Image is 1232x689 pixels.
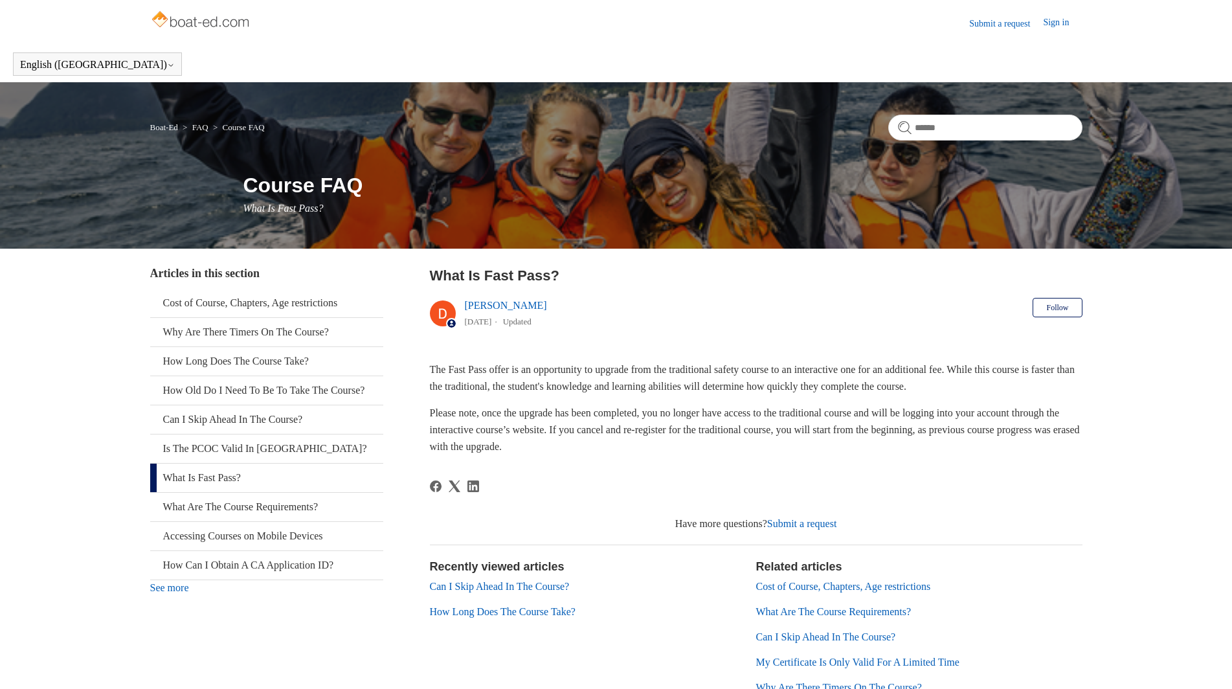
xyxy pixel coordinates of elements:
a: How Old Do I Need To Be To Take The Course? [150,376,383,405]
span: The Fast Pass offer is an opportunity to upgrade from the traditional safety course to an interac... [430,364,1075,392]
span: Please note, once the upgrade has been completed, you no longer have access to the traditional co... [430,407,1080,451]
a: Cost of Course, Chapters, Age restrictions [756,581,931,592]
a: My Certificate Is Only Valid For A Limited Time [756,657,959,668]
input: Search [888,115,1082,141]
a: See more [150,582,189,593]
a: FAQ [192,122,208,132]
svg: Share this page on X Corp [449,480,460,492]
a: Can I Skip Ahead In The Course? [430,581,570,592]
time: 03/21/2024, 08:25 [465,317,492,326]
a: LinkedIn [467,480,479,492]
h2: Related articles [756,558,1082,576]
span: What Is Fast Pass? [243,203,324,214]
li: Updated [503,317,532,326]
li: FAQ [180,122,210,132]
a: X Corp [449,480,460,492]
svg: Share this page on Facebook [430,480,442,492]
a: [PERSON_NAME] [465,300,547,311]
li: Course FAQ [210,122,265,132]
a: Boat-Ed [150,122,178,132]
button: English ([GEOGRAPHIC_DATA]) [20,59,175,71]
span: Articles in this section [150,267,260,280]
a: Can I Skip Ahead In The Course? [150,405,383,434]
a: How Long Does The Course Take? [430,606,576,617]
a: Course FAQ [223,122,265,132]
a: What Are The Course Requirements? [150,493,383,521]
a: Is The PCOC Valid In [GEOGRAPHIC_DATA]? [150,435,383,463]
h2: Recently viewed articles [430,558,743,576]
img: Boat-Ed Help Center home page [150,8,253,34]
a: Why Are There Timers On The Course? [150,318,383,346]
a: What Is Fast Pass? [150,464,383,492]
a: Can I Skip Ahead In The Course? [756,631,896,642]
a: Sign in [1043,16,1082,31]
a: How Can I Obtain A CA Application ID? [150,551,383,580]
a: Submit a request [969,17,1043,30]
li: Boat-Ed [150,122,181,132]
a: What Are The Course Requirements? [756,606,912,617]
a: How Long Does The Course Take? [150,347,383,376]
div: Have more questions? [430,516,1082,532]
h1: Course FAQ [243,170,1082,201]
a: Cost of Course, Chapters, Age restrictions [150,289,383,317]
a: Submit a request [767,518,837,529]
button: Follow Article [1033,298,1082,317]
a: Accessing Courses on Mobile Devices [150,522,383,550]
h2: What Is Fast Pass? [430,265,1082,286]
svg: Share this page on LinkedIn [467,480,479,492]
a: Facebook [430,480,442,492]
